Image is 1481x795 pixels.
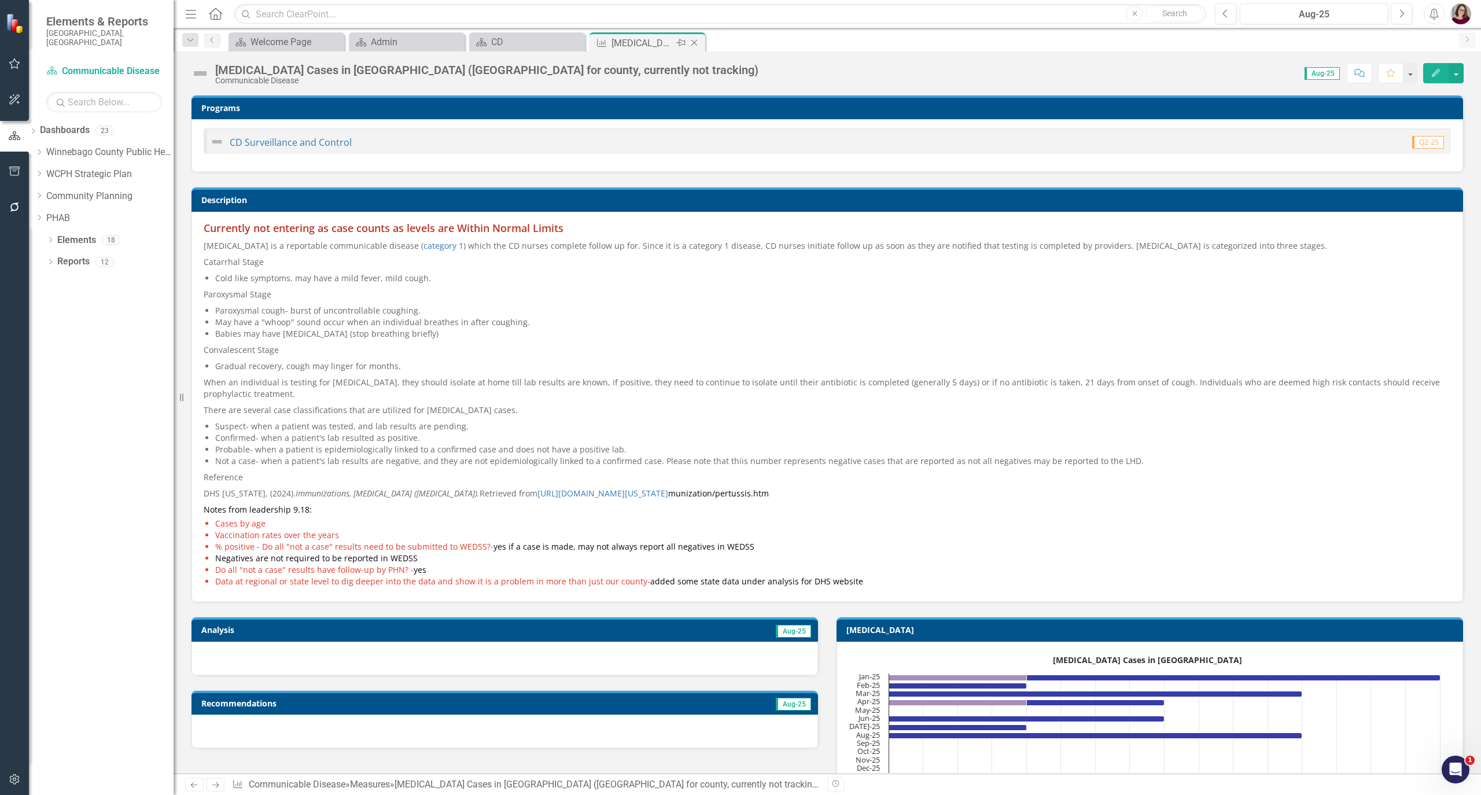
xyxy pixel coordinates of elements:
p: Convalescent Stage [204,342,1451,358]
img: Not Defined [210,135,224,149]
span: yes if a case is made, may not always report all negatives in WEDSS [493,541,754,552]
span: Q2-25 [1412,136,1444,149]
g: Confirmed , bar series 1 of 3 with 12 bars. [889,675,1441,768]
a: Measures [350,779,390,790]
a: Communicable Disease [46,65,162,78]
text: Dec-25 [857,763,880,773]
div: » » [232,778,819,792]
p: When an individual is testing for [MEDICAL_DATA], they should isolate at home till lab results ar... [204,374,1451,402]
span: Cases by age [215,518,266,529]
span: Notes from leadership 9.18: [204,504,312,515]
path: Jan-25, 3. Confirmed . [1027,675,1441,680]
small: [GEOGRAPHIC_DATA], [GEOGRAPHIC_DATA] [46,28,162,47]
path: Apr-25, 1. Suspect . [889,700,1027,705]
p: There are several case classifications that are utilized for [MEDICAL_DATA] cases. [204,402,1451,418]
a: Communicable Disease [249,779,345,790]
div: [MEDICAL_DATA] Cases in [GEOGRAPHIC_DATA] ([GEOGRAPHIC_DATA] for county, currently not tracking) [395,779,821,790]
span: 1 [1465,756,1475,765]
a: Dashboards [40,124,90,137]
div: CD [491,35,582,49]
path: Aug-25, 3. Confirmed . [889,733,1302,738]
img: Not Defined [191,64,209,83]
a: Winnebago County Public Health [46,146,174,159]
span: added some state data under analysis for DHS website [650,576,863,587]
path: Jun-25, 2. Confirmed . [889,716,1165,722]
a: WCPH Strategic Plan [46,168,174,181]
a: CD [472,35,582,49]
text: Sep-25 [857,738,880,748]
a: CD Surveillance and Control [230,136,352,149]
div: [MEDICAL_DATA] Cases in [GEOGRAPHIC_DATA] ([GEOGRAPHIC_DATA] for county, currently not tracking) [215,64,758,76]
path: Mar-25, 3. Confirmed . [889,691,1302,697]
span: munization/pertussis.htm [668,488,769,499]
div: Admin [371,35,462,49]
li: Gradual recovery, cough may linger for months. [215,360,1451,372]
p: Reference [204,469,1451,485]
text: Feb-25 [857,680,880,690]
div: Welcome Page [250,35,341,49]
span: Elements & Reports [46,14,162,28]
a: Admin [352,35,462,49]
p: Paroxysmal Stage [204,286,1451,303]
text: Apr-25 [857,696,880,706]
span: Aug-25 [1305,67,1340,80]
img: Sarahjean Schluechtermann [1450,3,1471,24]
span: Vaccination rates over the years [215,529,339,540]
input: Search ClearPoint... [234,4,1206,24]
span: Search [1162,9,1187,18]
button: Search [1145,6,1203,22]
text: May-25 [855,705,880,715]
span: % positive - Do all "not a case" results need to be submitted to WEDSS?- [215,541,754,552]
text: Mar-25 [856,688,880,698]
a: category 1 [423,240,463,251]
input: Search Below... [46,92,162,112]
div: 18 [102,235,120,245]
li: Cold like symptoms, may have a mild fever, mild cough. [215,273,1451,284]
h3: [MEDICAL_DATA] [846,625,1457,634]
text: Jun-25 [857,713,880,723]
h3: Analysis [201,625,492,634]
p: Catarrhal Stage [204,254,1451,270]
li: Paroxysmal cough- burst of uncontrollable coughing. [215,305,1451,316]
h3: Recommendations [201,699,613,708]
a: Elements [57,234,96,247]
li: Not a case- when a patient's lab results are negative, and they are not epidemiologically linked ... [215,455,1451,467]
li: Suspect- when a patient was tested, and lab results are pending. [215,421,1451,432]
li: Confirmed- when a patient's lab resulted as positive. [215,432,1451,444]
button: Aug-25 [1240,3,1388,24]
span: Do all "not a case" results have follow-up by PHN? - [215,564,426,575]
div: 23 [95,126,114,135]
em: Immunizations, [MEDICAL_DATA] ([MEDICAL_DATA]). [296,488,480,499]
li: Probable- when a patient is epidemiologically linked to a confirmed case and does not have a posi... [215,444,1451,455]
div: 12 [95,257,114,267]
span: Data at regional or state level to dig deeper into the data and show it is a problem in more than... [215,576,865,587]
a: PHAB [46,212,174,225]
span: Aug-25 [776,698,811,711]
a: Welcome Page [231,35,341,49]
p: [MEDICAL_DATA] is a reportable communicable disease ( ) which the CD nurses complete follow up fo... [204,238,1451,254]
path: Jan-25, 1. Suspect . [889,675,1027,680]
span: Aug-25 [776,625,811,638]
div: Communicable Disease [215,76,758,85]
text: Jan-25 [858,671,880,682]
div: Aug-25 [1244,8,1384,21]
a: [URL][DOMAIN_NAME][US_STATE]munization/pertussis.htm [537,488,769,499]
iframe: Intercom live chat [1442,756,1469,783]
span: yes [414,564,426,575]
h3: Description [201,196,1457,204]
path: Feb-25, 1. Confirmed . [889,683,1027,689]
div: [MEDICAL_DATA] Cases in [GEOGRAPHIC_DATA] ([GEOGRAPHIC_DATA] for county, currently not tracking) [611,36,673,50]
h3: Programs [201,104,1457,112]
text: Nov-25 [856,754,880,765]
text: Aug-25 [856,730,880,740]
a: Reports [57,255,90,268]
path: Jul-25, 1. Confirmed . [889,724,1027,730]
text: [DATE]-25 [847,721,880,731]
img: ClearPoint Strategy [6,13,26,33]
span: Negatives are not required to be reported in WEDSS [215,553,418,564]
a: Community Planning [46,190,174,203]
p: DHS [US_STATE], (2024). Retrieved from [204,485,1451,502]
path: Apr-25, 1. Confirmed . [1027,700,1165,705]
li: May have a "whoop" sound occur when an individual breathes in after coughing. [215,316,1451,328]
